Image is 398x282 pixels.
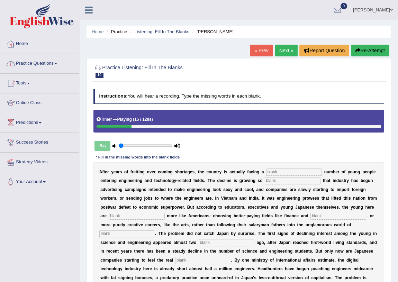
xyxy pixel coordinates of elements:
b: r [292,187,294,192]
b: e [133,170,136,174]
b: f [102,170,103,174]
b: - [176,178,178,183]
b: d [336,178,339,183]
span: 10 [96,73,103,78]
b: h [199,170,202,174]
b: a [229,170,232,174]
b: s [298,187,301,192]
b: a [290,187,292,192]
b: e [187,187,189,192]
b: d [261,187,264,192]
b: i [253,170,254,174]
a: Success Stories [0,133,79,150]
b: d [150,178,152,183]
b: o [147,170,149,174]
b: e [220,178,222,183]
b: e [229,178,232,183]
b: t [321,187,322,192]
b: c [232,170,234,174]
b: n [196,187,198,192]
b: d [239,187,242,192]
b: o [216,187,219,192]
b: a [178,187,180,192]
b: c [266,187,268,192]
b: i [138,187,139,192]
b: n [117,187,120,192]
b: y [230,187,233,192]
b: g [171,178,174,183]
b: a [277,187,279,192]
b: g [257,170,259,174]
b: r [110,187,111,192]
b: u [368,178,370,183]
b: p [274,187,277,192]
b: h [177,170,180,174]
b: o [124,170,127,174]
b: r [154,170,156,174]
b: y [243,170,245,174]
b: n [324,170,327,174]
b: s [202,178,204,183]
a: Home [92,29,104,34]
b: t [154,178,156,183]
b: e [107,178,109,183]
b: o [260,178,262,183]
b: e [293,187,296,192]
b: a [354,178,356,183]
b: i [195,178,196,183]
b: a [127,187,129,192]
b: e [156,178,158,183]
b: c [251,170,253,174]
a: Predictions [0,113,79,130]
li: [PERSON_NAME] [191,28,234,35]
b: e [130,178,132,183]
a: Strategy Videos [0,153,79,170]
b: u [339,178,341,183]
b: n [163,178,165,183]
b: n [334,178,336,183]
b: n [137,178,140,183]
b: e [226,187,228,192]
b: e [363,178,365,183]
b: r [182,170,184,174]
b: n [370,178,373,183]
b: e [100,178,103,183]
b: r [319,187,321,192]
b: a [327,178,329,183]
a: Practice Questions [0,54,79,71]
b: u [235,170,238,174]
b: t [103,170,105,174]
b: l [372,170,373,174]
b: i [166,170,168,174]
b: y [347,178,349,183]
b: e [119,178,121,183]
b: l [212,187,214,192]
b: p [370,170,372,174]
b: m [129,187,133,192]
b: v [105,187,108,192]
b: h [210,178,212,183]
b: T [208,178,210,183]
b: o [244,178,246,183]
b: i [249,178,250,183]
b: e [373,170,376,174]
a: « Prev [250,45,273,56]
b: l [181,178,182,183]
b: t [216,170,218,174]
b: c [125,187,127,192]
b: o [268,187,271,192]
b: a [183,178,185,183]
b: t [105,178,107,183]
b: r [178,178,179,183]
b: t [331,187,332,192]
b: y [174,178,176,183]
b: n [279,187,282,192]
b: n [250,178,253,183]
b: e [152,170,154,174]
b: g [358,170,360,174]
b: e [212,178,215,183]
b: o [249,187,252,192]
b: t [111,187,113,192]
b: g [253,178,255,183]
li: Practice [105,28,127,35]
